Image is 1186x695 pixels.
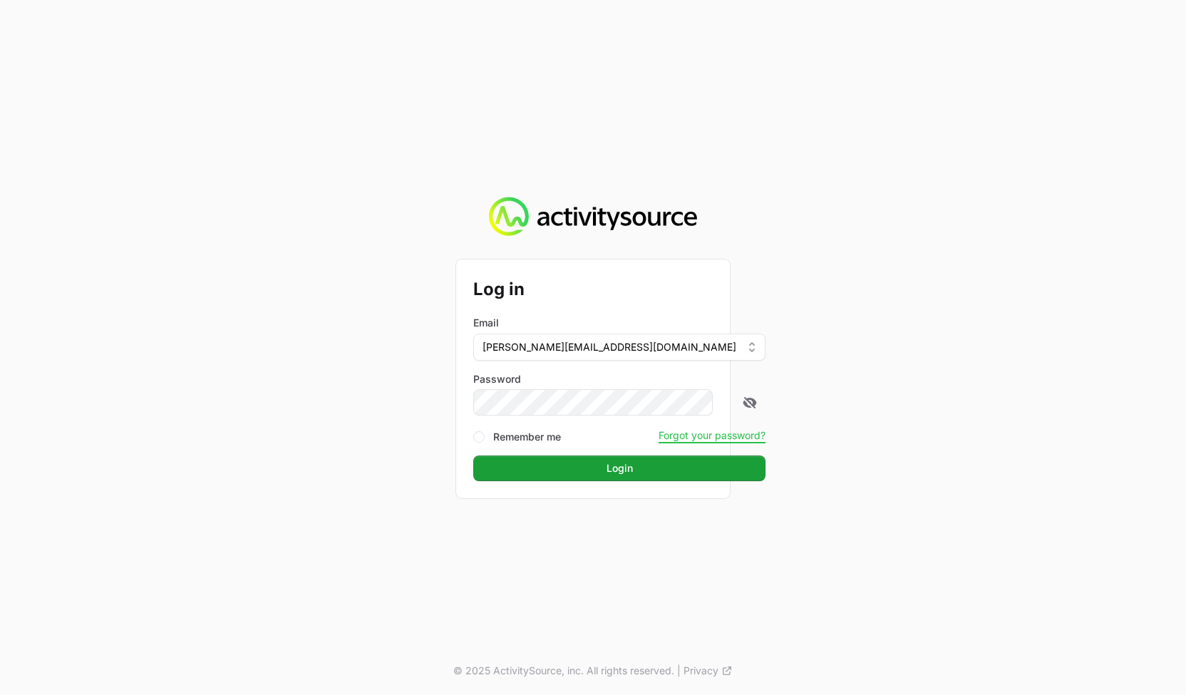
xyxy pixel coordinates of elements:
[659,429,765,442] button: Forgot your password?
[677,664,681,678] span: |
[684,664,733,678] a: Privacy
[473,277,765,302] h2: Log in
[453,664,674,678] p: © 2025 ActivitySource, inc. All rights reserved.
[473,455,765,481] button: Login
[473,316,499,330] label: Email
[489,197,696,237] img: Activity Source
[473,334,765,361] button: [PERSON_NAME][EMAIL_ADDRESS][DOMAIN_NAME]
[493,430,561,444] label: Remember me
[473,372,765,386] label: Password
[483,340,736,354] span: [PERSON_NAME][EMAIL_ADDRESS][DOMAIN_NAME]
